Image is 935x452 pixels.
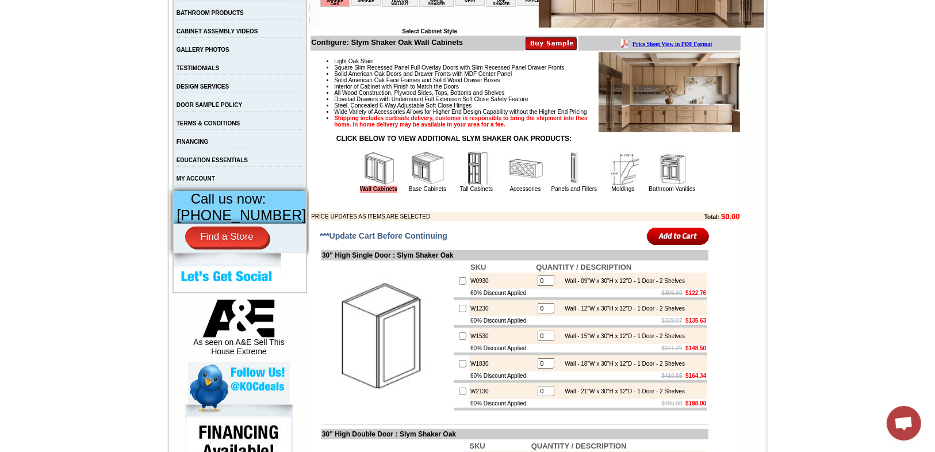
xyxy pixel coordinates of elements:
a: Tall Cabinets [460,186,493,192]
s: $371.25 [662,345,683,351]
a: TERMS & CONDITIONS [177,120,240,127]
b: $135.63 [685,317,706,324]
b: QUANTITY / DESCRIPTION [536,263,631,271]
div: Wall - 21"W x 30"H x 12"D - 1 Door - 2 Shelves [559,388,685,394]
td: W1530 [469,328,535,344]
b: $198.00 [685,400,706,407]
img: spacer.gif [164,32,166,33]
a: Panels and Fillers [551,186,597,192]
b: $0.00 [721,212,740,221]
td: 30" High Double Door : Slym Shaker Oak [321,429,708,439]
a: EDUCATION ESSENTIALS [177,157,248,163]
img: spacer.gif [133,32,135,33]
div: Open chat [887,406,921,440]
a: Accessories [510,186,541,192]
img: Wall Cabinets [362,151,396,186]
td: [PERSON_NAME] White Shaker [99,52,134,65]
img: Moldings [606,151,641,186]
img: spacer.gif [60,32,62,33]
img: spacer.gif [29,32,31,33]
span: Dovetail Drawers with Undermount Full Extension Soft Close Safety Feature [334,96,528,102]
img: spacer.gif [97,32,99,33]
div: Wall - 09"W x 30"H x 12"D - 1 Door - 2 Shelves [559,278,685,284]
img: pdf.png [2,3,11,12]
s: $306.90 [662,290,683,296]
td: Baycreek Gray [135,52,164,64]
a: Base Cabinets [409,186,446,192]
td: 60% Discount Applied [469,344,535,353]
span: Light Oak Stain [334,58,373,64]
strong: Shipping includes curbside delivery, customer is responsible to bring the shipment into their hom... [334,115,588,128]
img: Base Cabinets [411,151,445,186]
b: $122.76 [685,290,706,296]
a: Moldings [611,186,634,192]
a: Bathroom Vanities [649,186,696,192]
a: GALLERY PHOTOS [177,47,229,53]
b: QUANTITY / DESCRIPTION [531,442,627,450]
img: 30'' High Single Door [322,271,451,401]
td: W1830 [469,355,535,371]
span: [PHONE_NUMBER] [177,207,306,223]
img: Product Image [599,52,740,132]
td: W2130 [469,383,535,399]
td: 60% Discount Applied [469,316,535,325]
img: Panels and Fillers [557,151,592,186]
td: Beachwood Oak Shaker [166,52,196,65]
a: CABINET ASSEMBLY VIDEOS [177,28,258,35]
b: Price Sheet View in PDF Format [13,5,93,11]
span: All Wood Construction, Plywood Sides, Tops, Bottoms and Shelves [334,90,504,96]
div: Wall - 15"W x 30"H x 12"D - 1 Door - 2 Shelves [559,333,685,339]
img: Accessories [508,151,543,186]
b: $164.34 [685,373,706,379]
img: spacer.gif [196,32,197,33]
div: Wall - 18"W x 30"H x 12"D - 1 Door - 2 Shelves [559,361,685,367]
td: 30" High Single Door : Slym Shaker Oak [321,250,708,261]
b: Total: [704,214,719,220]
b: $148.50 [685,345,706,351]
s: $339.07 [662,317,683,324]
b: Select Cabinet Style [402,28,457,35]
b: Configure: Slym Shaker Oak Wall Cabinets [311,38,463,47]
td: 60% Discount Applied [469,371,535,380]
a: DESIGN SERVICES [177,83,229,90]
a: Wall Cabinets [360,186,397,193]
div: As seen on A&E Sell This House Extreme [188,300,290,362]
a: Find a Store [185,227,269,247]
div: Wall - 12"W x 30"H x 12"D - 1 Door - 2 Shelves [559,305,685,312]
span: ***Update Cart Before Continuing [320,231,447,240]
span: Solid American Oak Face Frames and Solid Wood Drawer Boxes [334,77,500,83]
td: Alabaster Shaker [31,52,60,64]
a: FINANCING [177,139,209,145]
strong: CLICK BELOW TO VIEW ADDITIONAL SLYM SHAKER OAK PRODUCTS: [336,135,572,143]
td: Bellmonte Maple [197,52,227,64]
a: BATHROOM PRODUCTS [177,10,244,16]
td: W0930 [469,273,535,289]
td: PRICE UPDATES AS ITEMS ARE SELECTED [311,212,641,221]
s: $410.85 [662,373,683,379]
td: [PERSON_NAME] Yellow Walnut [62,52,97,65]
a: DOOR SAMPLE POLICY [177,102,242,108]
s: $495.00 [662,400,683,407]
b: SKU [470,263,486,271]
span: Call us now: [191,191,266,206]
td: 60% Discount Applied [469,289,535,297]
a: MY ACCOUNT [177,175,215,182]
td: W1230 [469,300,535,316]
span: Wide Variety of Accessories Allows for Higher End Design Capability without the Higher End Pricing [334,109,587,115]
a: TESTIMONIALS [177,65,219,71]
span: Interior of Cabinet with Finish to Match the Doors [334,83,459,90]
span: Solid American Oak Doors and Drawer Fronts with MDF Center Panel [334,71,512,77]
span: Steel, Concealed 6-Way Adjustable Soft Close Hinges [334,102,472,109]
input: Add to Cart [647,227,710,246]
span: Square Slim Recessed Panel Full Overlay Doors with Slim Recessed Panel Drawer Fronts [334,64,564,71]
img: Tall Cabinets [459,151,494,186]
img: Bathroom Vanities [655,151,689,186]
a: Price Sheet View in PDF Format [13,2,93,12]
b: SKU [469,442,485,450]
td: 60% Discount Applied [469,399,535,408]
